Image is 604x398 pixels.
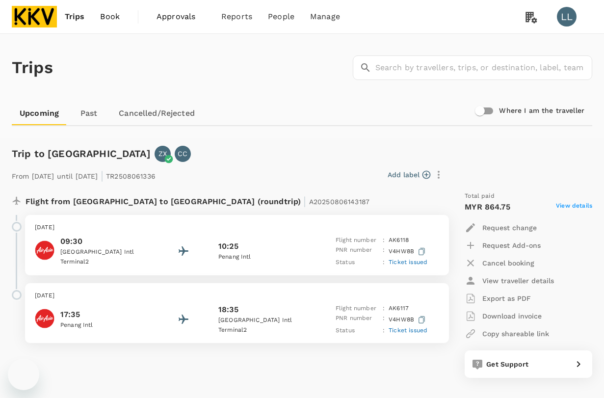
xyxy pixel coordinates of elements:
p: 18:35 [218,304,238,316]
button: Cancel booking [465,254,534,272]
a: Cancelled/Rejected [111,102,203,125]
p: MYR 864.75 [465,201,510,213]
p: : [383,326,385,336]
span: Get Support [486,360,528,368]
p: 09:30 [60,236,149,247]
p: : [383,245,385,258]
span: Ticket issued [389,259,427,265]
p: Copy shareable link [482,329,549,339]
button: Download invoice [465,307,542,325]
p: Flight number [336,236,379,245]
p: : [383,314,385,326]
a: Upcoming [12,102,67,125]
p: V4HW8B [389,245,427,258]
p: ZX [158,149,167,159]
p: : [383,258,385,267]
p: CC [178,149,187,159]
button: Copy shareable link [465,325,549,343]
p: Request Add-ons [482,240,541,250]
p: Penang Intl [218,252,307,262]
span: Ticket issued [389,327,427,334]
p: Terminal 2 [60,257,149,267]
button: Request change [465,219,537,237]
p: Request change [482,223,537,233]
p: : [383,304,385,314]
div: LL [557,7,577,27]
h6: Where I am the traveller [499,106,584,116]
p: : [383,236,385,245]
p: 17:35 [60,309,149,320]
p: Terminal 2 [218,325,307,335]
p: AK 6117 [389,304,409,314]
p: Cancel booking [482,258,534,268]
img: AirAsia [35,309,54,328]
h1: Trips [12,34,53,102]
p: View traveller details [482,276,554,286]
span: Manage [310,11,340,23]
span: A20250806143187 [309,198,369,206]
span: Book [100,11,120,23]
a: Past [67,102,111,125]
p: [DATE] [35,223,439,233]
button: Request Add-ons [465,237,541,254]
p: From [DATE] until [DATE] TR2508061336 [12,166,156,184]
span: | [303,194,306,208]
span: Total paid [465,191,495,201]
span: | [101,169,104,183]
h6: Trip to [GEOGRAPHIC_DATA] [12,146,151,161]
p: Status [336,258,379,267]
button: View traveller details [465,272,554,290]
span: View details [556,201,592,213]
p: [GEOGRAPHIC_DATA] Intl [60,247,149,257]
img: KKV Supply Chain Sdn Bhd [12,6,57,27]
p: Download invoice [482,311,542,321]
img: AirAsia [35,240,54,260]
p: 10:25 [218,240,238,252]
button: Add label [388,170,430,180]
p: [GEOGRAPHIC_DATA] Intl [218,316,307,325]
p: Penang Intl [60,320,149,330]
p: V4HW8B [389,314,427,326]
iframe: Button to launch messaging window [8,359,39,390]
span: Trips [65,11,85,23]
p: Flight from [GEOGRAPHIC_DATA] to [GEOGRAPHIC_DATA] (roundtrip) [26,191,369,209]
p: Flight number [336,304,379,314]
p: PNR number [336,245,379,258]
button: Export as PDF [465,290,531,307]
input: Search by travellers, trips, or destination, label, team [375,55,592,80]
span: Approvals [157,11,206,23]
p: AK 6118 [389,236,409,245]
p: Status [336,326,379,336]
span: Reports [221,11,252,23]
p: PNR number [336,314,379,326]
p: [DATE] [35,291,439,301]
span: People [268,11,294,23]
p: Export as PDF [482,293,531,303]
